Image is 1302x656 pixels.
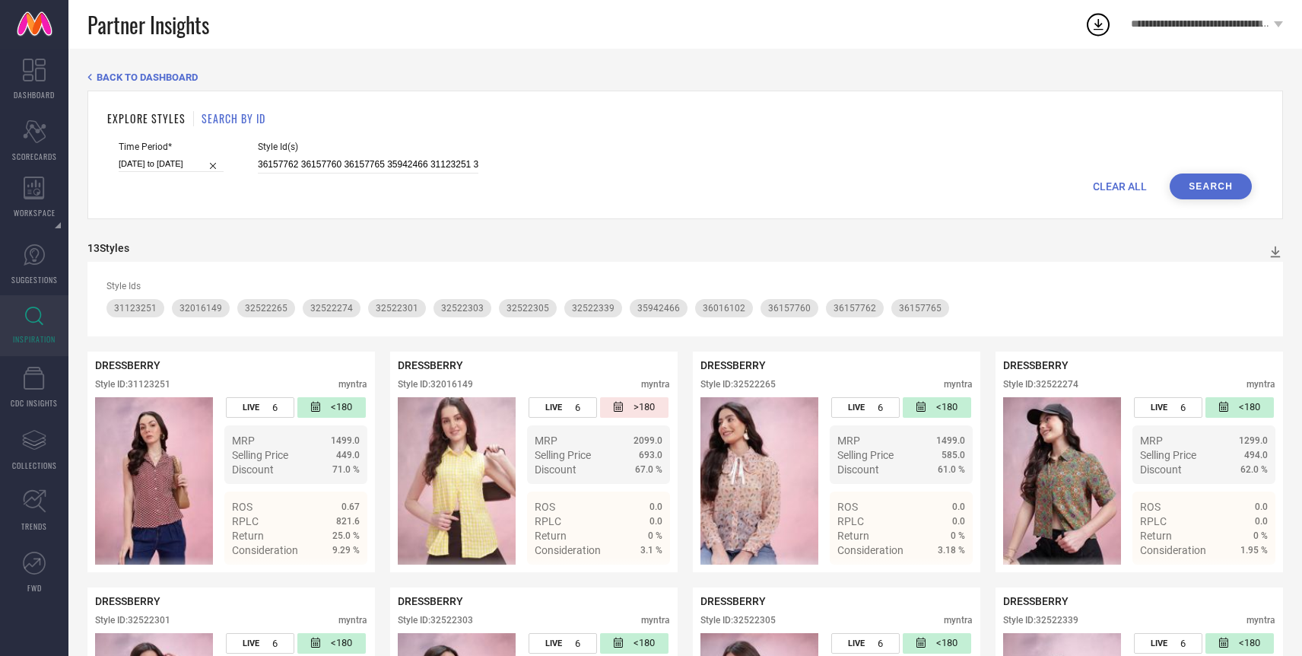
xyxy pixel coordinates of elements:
span: RPLC [1140,515,1167,527]
span: ROS [1140,501,1161,513]
span: 6 [272,638,278,649]
span: 585.0 [942,450,965,460]
span: 36157762 [834,303,876,314]
span: 0.67 [341,502,360,512]
span: 9.29 % [332,545,360,556]
span: 6 [575,402,580,413]
span: 6 [1180,402,1186,413]
div: Style ID: 32522274 [1003,379,1078,390]
div: myntra [338,615,367,626]
span: Consideration [1140,544,1206,556]
span: COLLECTIONS [12,460,57,471]
span: 821.6 [336,516,360,527]
span: >180 [634,401,655,414]
span: MRP [837,435,860,447]
span: DRESSBERRY [1003,359,1069,371]
span: 32522339 [572,303,614,314]
span: DRESSBERRY [398,595,463,607]
div: Number of days since the style was first listed on the platform [1205,633,1274,654]
div: Style ID: 32522305 [700,615,776,626]
span: Discount [837,463,879,476]
span: 0.0 [649,516,662,527]
span: 61.0 % [938,464,965,475]
span: 0.0 [952,502,965,512]
span: TRENDS [21,521,47,532]
span: <180 [1239,401,1260,414]
span: Discount [1140,463,1182,476]
span: <180 [1239,637,1260,650]
span: CLEAR ALL [1093,180,1147,193]
span: 2099.0 [634,435,662,446]
div: Number of days since the style was first listed on the platform [1205,397,1274,418]
span: Return [837,530,869,542]
span: DRESSBERRY [398,359,463,371]
span: Details [325,572,360,584]
input: Enter comma separated style ids e.g. 12345, 67890 [258,156,478,174]
div: Number of days since the style was first listed on the platform [903,397,971,418]
div: Number of days since the style was first listed on the platform [297,397,366,418]
div: myntra [641,379,670,390]
span: Style Id(s) [258,142,478,152]
span: WORKSPACE [14,207,56,218]
span: 0.0 [1255,502,1268,512]
span: 693.0 [639,450,662,460]
div: Number of days since the style was first listed on the platform [600,397,668,418]
span: Selling Price [837,449,894,461]
div: Number of days the style has been live on the platform [226,633,294,654]
div: myntra [1246,615,1275,626]
img: Style preview image [1003,397,1121,565]
span: 6 [878,638,883,649]
div: Number of days since the style was first listed on the platform [600,633,668,654]
span: FWD [27,582,42,594]
span: DRESSBERRY [95,359,160,371]
span: Partner Insights [87,9,209,40]
span: 32522305 [507,303,549,314]
span: MRP [1140,435,1163,447]
span: DASHBOARD [14,89,55,100]
div: Click to view image [700,397,818,565]
span: 67.0 % [635,464,662,475]
span: LIVE [848,403,865,412]
span: MRP [535,435,557,447]
span: 32522265 [245,303,287,314]
span: SCORECARDS [12,151,57,162]
span: 32016149 [179,303,222,314]
span: <180 [936,637,957,650]
div: Number of days the style has been live on the platform [529,397,597,418]
span: 0 % [648,530,662,541]
span: 1499.0 [331,435,360,446]
div: 13 Styles [87,242,129,254]
div: myntra [1246,379,1275,390]
span: Details [931,572,965,584]
span: 1499.0 [936,435,965,446]
span: DRESSBERRY [1003,595,1069,607]
div: Click to view image [1003,397,1121,565]
span: Discount [535,463,576,476]
span: <180 [634,637,655,650]
h1: SEARCH BY ID [202,110,265,126]
a: Details [310,572,360,584]
span: 36157765 [899,303,942,314]
span: Details [1234,572,1268,584]
div: Style ID: 32016149 [398,379,473,390]
span: 3.1 % [640,545,662,556]
span: Details [628,572,662,584]
span: 6 [575,638,580,649]
span: INSPIRATION [13,333,56,345]
span: 6 [272,402,278,413]
div: Style Ids [106,281,1264,291]
span: 494.0 [1244,450,1268,460]
span: 1.95 % [1240,545,1268,556]
span: 0 % [1253,530,1268,541]
a: Details [1218,572,1268,584]
div: Style ID: 32522339 [1003,615,1078,626]
span: LIVE [545,638,562,648]
span: 449.0 [336,450,360,460]
div: Style ID: 31123251 [95,379,170,390]
span: <180 [331,401,352,414]
span: LIVE [545,403,562,412]
span: 1299.0 [1239,435,1268,446]
div: Number of days the style has been live on the platform [831,633,900,654]
span: Consideration [535,544,601,556]
span: Selling Price [535,449,591,461]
